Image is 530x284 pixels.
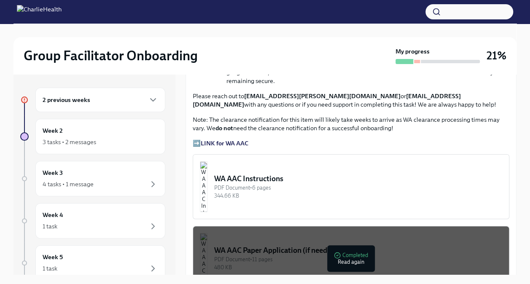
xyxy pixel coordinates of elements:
[43,252,63,262] h6: Week 5
[43,264,57,273] div: 1 task
[43,126,63,135] h6: Week 2
[214,174,502,184] div: WA AAC Instructions
[214,255,502,263] div: PDF Document • 11 pages
[43,138,96,146] div: 3 tasks • 2 messages
[193,115,509,132] p: Note: The clearance notification for this item will likely take weeks to arrive as WA clearance p...
[214,184,502,192] div: PDF Document • 6 pages
[20,245,165,281] a: Week 51 task
[43,222,57,230] div: 1 task
[214,263,502,271] div: 480 KB
[35,88,165,112] div: 2 previous weeks
[20,203,165,238] a: Week 41 task
[487,48,506,63] h3: 21%
[193,154,509,219] button: WA AAC InstructionsPDF Document•6 pages344.66 KB
[214,192,502,200] div: 344.66 KB
[43,180,94,188] div: 4 tasks • 1 message
[20,161,165,196] a: Week 34 tasks • 1 message
[193,139,509,147] p: ➡️
[200,233,207,284] img: WA AAC Paper Application (if needed)
[17,5,62,19] img: CharlieHealth
[215,124,233,132] strong: do not
[244,92,401,100] strong: [EMAIL_ADDRESS][PERSON_NAME][DOMAIN_NAME]
[193,92,461,108] strong: [EMAIL_ADDRESS][DOMAIN_NAME]
[20,119,165,154] a: Week 23 tasks • 2 messages
[43,210,63,220] h6: Week 4
[201,139,248,147] a: LINK for WA AAC
[43,95,90,104] h6: 2 previous weeks
[43,168,63,177] h6: Week 3
[193,92,509,109] p: Please reach out to or with any questions or if you need support in completing this task! We are ...
[24,47,198,64] h2: Group Facilitator Onboarding
[214,245,502,255] div: WA AAC Paper Application (if needed)
[395,47,430,56] strong: My progress
[200,161,207,212] img: WA AAC Instructions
